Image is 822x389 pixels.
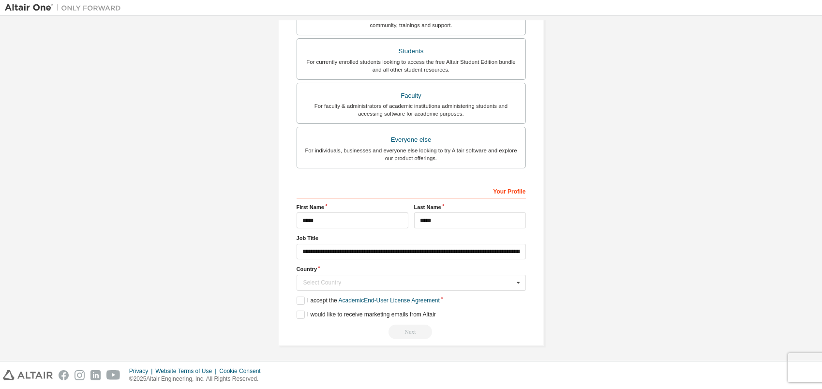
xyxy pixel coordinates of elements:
div: Faculty [303,89,520,103]
label: Job Title [297,234,526,242]
img: altair_logo.svg [3,370,53,380]
img: Altair One [5,3,126,13]
div: For existing customers looking to access software downloads, HPC resources, community, trainings ... [303,14,520,29]
label: Last Name [414,203,526,211]
label: Country [297,265,526,273]
div: Your Profile [297,183,526,198]
label: I accept the [297,297,440,305]
div: For individuals, businesses and everyone else looking to try Altair software and explore our prod... [303,147,520,162]
img: linkedin.svg [90,370,101,380]
img: instagram.svg [75,370,85,380]
img: youtube.svg [106,370,120,380]
div: Select Country [303,280,514,285]
div: Website Terms of Use [155,367,219,375]
label: First Name [297,203,408,211]
div: Privacy [129,367,155,375]
div: Everyone else [303,133,520,147]
div: For currently enrolled students looking to access the free Altair Student Edition bundle and all ... [303,58,520,74]
label: I would like to receive marketing emails from Altair [297,311,436,319]
img: facebook.svg [59,370,69,380]
div: Read and acccept EULA to continue [297,325,526,339]
a: Academic End-User License Agreement [339,297,440,304]
div: Students [303,45,520,58]
div: Cookie Consent [219,367,266,375]
p: © 2025 Altair Engineering, Inc. All Rights Reserved. [129,375,267,383]
div: For faculty & administrators of academic institutions administering students and accessing softwa... [303,102,520,118]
